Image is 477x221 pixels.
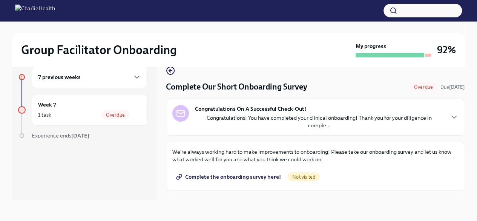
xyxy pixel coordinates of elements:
strong: Congratulations On A Successful Check-Out! [195,105,306,113]
img: CharlieHealth [15,5,55,17]
h4: Complete Our Short Onboarding Survey [166,81,307,93]
span: Overdue [101,112,129,118]
h6: 7 previous weeks [38,73,81,81]
span: September 9th, 2025 10:00 [440,83,465,91]
span: Overdue [410,84,437,90]
span: Due [440,84,465,90]
span: Not visited [288,174,320,180]
div: 1 task [38,111,51,119]
strong: [DATE] [449,84,465,90]
strong: [DATE] [71,132,89,139]
div: 7 previous weeks [32,66,148,88]
a: Complete the onboarding survey here! [172,169,286,184]
h2: Group Facilitator Onboarding [21,42,177,57]
strong: My progress [356,42,386,50]
h6: Week 7 [38,100,56,109]
p: We're always working hard to make improvements to onboarding! Please take our onboarding survey a... [172,148,459,163]
a: Week 71 taskOverdue [18,94,148,126]
p: Congratulations! You have completed your clinical onboarding! Thank you for your diligence in com... [195,114,443,129]
span: Complete the onboarding survey here! [178,173,281,181]
span: Experience ends [32,132,89,139]
h3: 92% [437,43,456,57]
